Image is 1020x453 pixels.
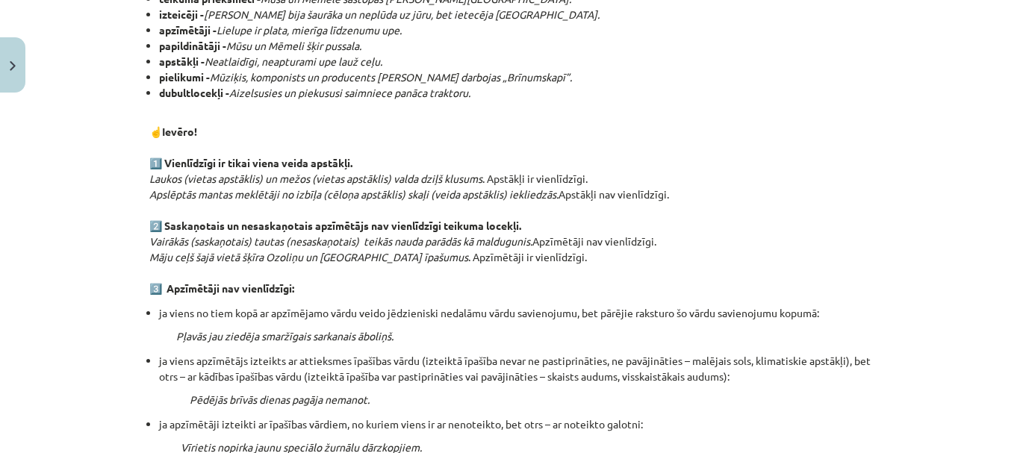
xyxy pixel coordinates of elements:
[10,61,16,71] img: icon-close-lesson-0947bae3869378f0d4975bcd49f059093ad1ed9edebbc8119c70593378902aed.svg
[210,70,572,84] em: Mūziķis, komponists un producents [PERSON_NAME] darbojas „Brīnumskapī”.
[217,23,402,37] em: Lielupe ir plata, mierīga līdzenumu upe.
[159,305,871,321] li: ja viens no tiem kopā ar apzīmējamo vārdu veido jēdzieniski nedalāmu vārdu savienojumu, bet pārēj...
[204,7,600,21] em: [PERSON_NAME] bija šaurāka un neplūda uz jūru, bet ietecēja [GEOGRAPHIC_DATA].
[149,281,294,295] strong: 3️⃣ Apzīmētāji nav vienlīdzīgi:
[159,7,204,21] strong: izteicēji -
[159,54,205,68] strong: apstākļi -
[159,353,871,384] li: ja viens apzīmētājs izteikts ar attieksmes īpašības vārdu (izteiktā īpašība nevar ne pastiprināti...
[159,416,871,432] li: ja apzīmētāji izteikti ar īpašības vārdiem, no kuriem viens ir ar nenoteikto, bet otrs – ar notei...
[149,187,559,201] em: Apslēptās mantas meklētāji no izbīļa (cēloņa apstāklis) skaļi (veida apstāklis) iekliedzās.
[159,23,217,37] strong: apzīmētāji -
[149,250,468,263] em: Māju ceļš šajā vietā šķīra Ozoliņu un [GEOGRAPHIC_DATA] īpašumus
[176,329,394,343] em: Pļavās jau ziedēja smaržīgais sarkanais āboliņš.
[190,393,370,406] em: Pēdējās brīvās dienas pagāja nemanot.
[159,39,226,52] strong: papildinātāji -
[226,39,361,52] em: Mūsu un Mēmeli šķir pussala.
[159,86,229,99] strong: dubultlocekļi -
[149,156,352,169] strong: 1️⃣ Vienlīdzīgi ir tikai viena veida apstākļi.
[149,108,871,296] p: . Apstākļi ir vienlīdzīgi. Apstākļi nav vienlīdzīgi. Apzīmētāji nav vienlīdzīgi. . Apzīmētāji ir ...
[149,125,197,138] strong: ☝️Ievēro!
[229,86,470,99] em: Aizelsusies un piekususi saimniece panāca traktoru.
[149,234,532,248] em: Vairākās (saskaņotais) tautas (nesaskaņotais) teikās nauda parādās kā maldugunis.
[205,54,382,68] em: Neatlaidīgi, neapturami upe lauž ceļu.
[149,172,482,185] em: Laukos (vietas apstāklis) un mežos (vietas apstāklis) valda dziļš klusums
[149,219,521,232] strong: 2️⃣ Saskaņotais un nesaskaņotais apzīmētājs nav vienlīdzīgi teikuma locekļi.
[159,70,210,84] strong: pielikumi -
